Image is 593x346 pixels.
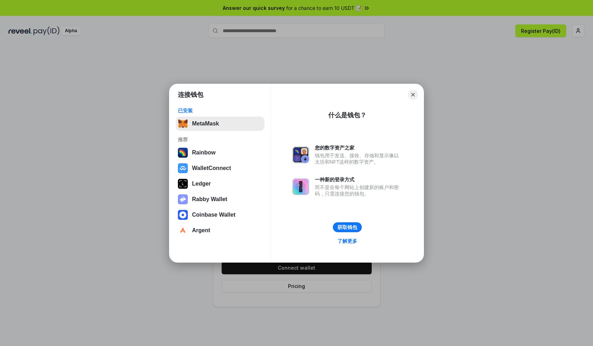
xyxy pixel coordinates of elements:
[292,146,309,163] img: svg+xml,%3Csvg%20xmlns%3D%22http%3A%2F%2Fwww.w3.org%2F2000%2Fsvg%22%20fill%3D%22none%22%20viewBox...
[176,192,264,206] button: Rabby Wallet
[192,227,210,234] div: Argent
[178,90,203,99] h1: 连接钱包
[176,117,264,131] button: MetaMask
[192,121,219,127] div: MetaMask
[408,90,418,100] button: Close
[292,178,309,195] img: svg+xml,%3Csvg%20xmlns%3D%22http%3A%2F%2Fwww.w3.org%2F2000%2Fsvg%22%20fill%3D%22none%22%20viewBox...
[192,212,235,218] div: Coinbase Wallet
[178,107,262,114] div: 已安装
[337,238,357,244] div: 了解更多
[192,196,227,203] div: Rabby Wallet
[333,236,361,246] a: 了解更多
[176,177,264,191] button: Ledger
[315,184,402,197] div: 而不是在每个网站上创建新的账户和密码，只需连接您的钱包。
[315,176,402,183] div: 一种新的登录方式
[192,165,231,171] div: WalletConnect
[178,225,188,235] img: svg+xml,%3Csvg%20width%3D%2228%22%20height%3D%2228%22%20viewBox%3D%220%200%2028%2028%22%20fill%3D...
[178,210,188,220] img: svg+xml,%3Csvg%20width%3D%2228%22%20height%3D%2228%22%20viewBox%3D%220%200%2028%2028%22%20fill%3D...
[178,119,188,129] img: svg+xml,%3Csvg%20fill%3D%22none%22%20height%3D%2233%22%20viewBox%3D%220%200%2035%2033%22%20width%...
[192,181,211,187] div: Ledger
[315,152,402,165] div: 钱包用于发送、接收、存储和显示像以太坊和NFT这样的数字资产。
[176,161,264,175] button: WalletConnect
[192,149,216,156] div: Rainbow
[178,179,188,189] img: svg+xml,%3Csvg%20xmlns%3D%22http%3A%2F%2Fwww.w3.org%2F2000%2Fsvg%22%20width%3D%2228%22%20height%3...
[178,163,188,173] img: svg+xml,%3Csvg%20width%3D%2228%22%20height%3D%2228%22%20viewBox%3D%220%200%2028%2028%22%20fill%3D...
[178,136,262,143] div: 推荐
[178,148,188,158] img: svg+xml,%3Csvg%20width%3D%22120%22%20height%3D%22120%22%20viewBox%3D%220%200%20120%20120%22%20fil...
[176,223,264,237] button: Argent
[333,222,362,232] button: 获取钱包
[176,208,264,222] button: Coinbase Wallet
[178,194,188,204] img: svg+xml,%3Csvg%20xmlns%3D%22http%3A%2F%2Fwww.w3.org%2F2000%2Fsvg%22%20fill%3D%22none%22%20viewBox...
[328,111,366,119] div: 什么是钱包？
[315,145,402,151] div: 您的数字资产之家
[337,224,357,230] div: 获取钱包
[176,146,264,160] button: Rainbow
